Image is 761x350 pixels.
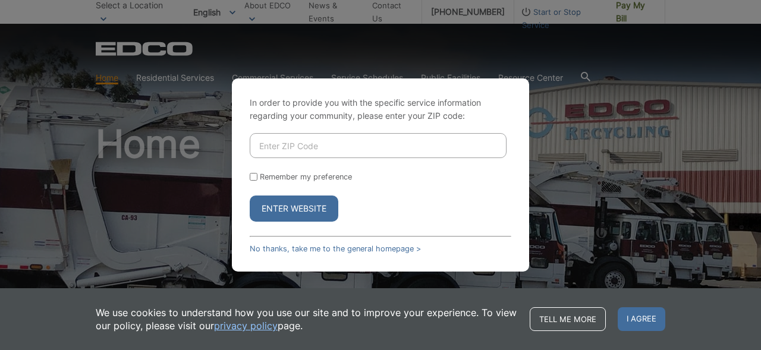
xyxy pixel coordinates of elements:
[260,172,352,181] label: Remember my preference
[250,133,507,158] input: Enter ZIP Code
[214,319,278,332] a: privacy policy
[618,307,665,331] span: I agree
[250,196,338,222] button: Enter Website
[530,307,606,331] a: Tell me more
[250,244,421,253] a: No thanks, take me to the general homepage >
[250,96,511,122] p: In order to provide you with the specific service information regarding your community, please en...
[96,306,518,332] p: We use cookies to understand how you use our site and to improve your experience. To view our pol...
